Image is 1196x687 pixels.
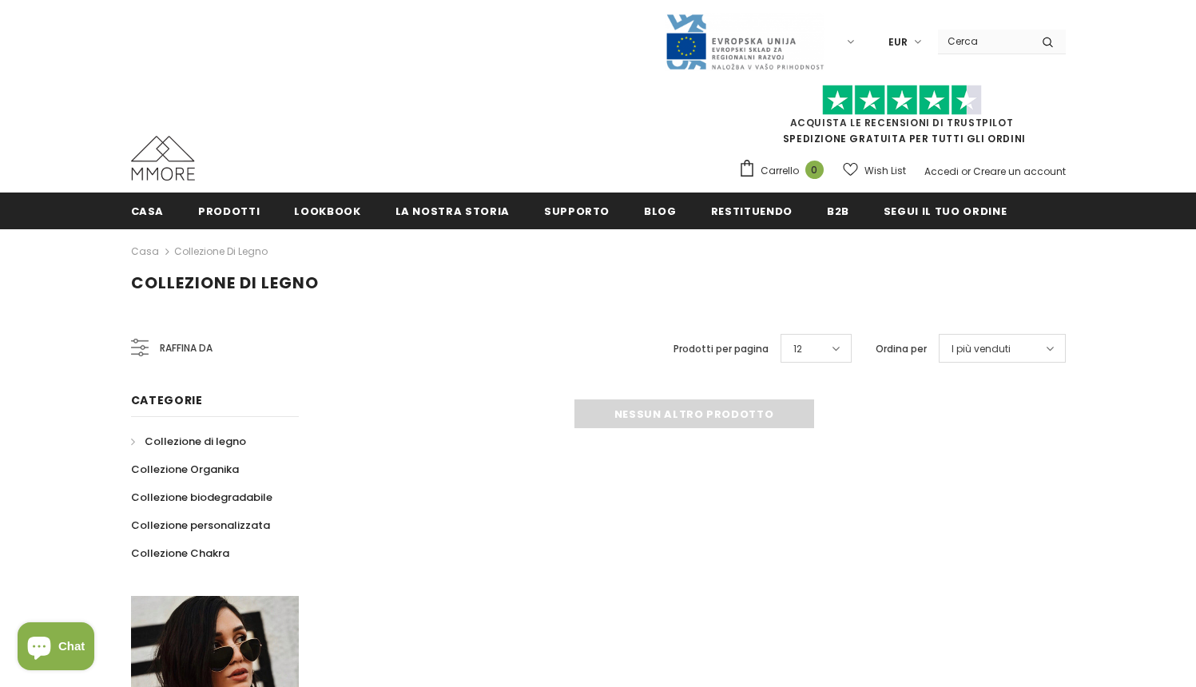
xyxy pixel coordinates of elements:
input: Search Site [938,30,1030,53]
span: Blog [644,204,677,219]
span: Collezione biodegradabile [131,490,272,505]
span: SPEDIZIONE GRATUITA PER TUTTI GLI ORDINI [738,92,1066,145]
span: Collezione di legno [131,272,319,294]
a: Collezione di legno [131,427,246,455]
a: supporto [544,193,610,228]
label: Prodotti per pagina [673,341,769,357]
span: EUR [888,34,908,50]
a: Accedi [924,165,959,178]
span: Raffina da [160,340,213,357]
a: Acquista le recensioni di TrustPilot [790,116,1014,129]
span: Categorie [131,392,203,408]
a: Collezione biodegradabile [131,483,272,511]
a: Javni Razpis [665,34,824,48]
span: Restituendo [711,204,793,219]
span: Collezione Organika [131,462,239,477]
a: Creare un account [973,165,1066,178]
a: Carrello 0 [738,159,832,183]
img: Javni Razpis [665,13,824,71]
span: B2B [827,204,849,219]
a: Collezione Chakra [131,539,229,567]
a: Casa [131,242,159,261]
a: Wish List [843,157,906,185]
span: I più venduti [952,341,1011,357]
span: supporto [544,204,610,219]
span: Lookbook [294,204,360,219]
a: Lookbook [294,193,360,228]
a: Collezione di legno [174,244,268,258]
inbox-online-store-chat: Shopify online store chat [13,622,99,674]
a: B2B [827,193,849,228]
a: Restituendo [711,193,793,228]
span: La nostra storia [395,204,510,219]
span: Segui il tuo ordine [884,204,1007,219]
a: Collezione personalizzata [131,511,270,539]
span: Prodotti [198,204,260,219]
span: Wish List [864,163,906,179]
a: La nostra storia [395,193,510,228]
span: or [961,165,971,178]
span: Collezione di legno [145,434,246,449]
a: Collezione Organika [131,455,239,483]
a: Casa [131,193,165,228]
span: 0 [805,161,824,179]
a: Segui il tuo ordine [884,193,1007,228]
span: 12 [793,341,802,357]
span: Carrello [761,163,799,179]
span: Casa [131,204,165,219]
img: Fidati di Pilot Stars [822,85,982,116]
span: Collezione Chakra [131,546,229,561]
a: Prodotti [198,193,260,228]
label: Ordina per [876,341,927,357]
img: Casi MMORE [131,136,195,181]
a: Blog [644,193,677,228]
span: Collezione personalizzata [131,518,270,533]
